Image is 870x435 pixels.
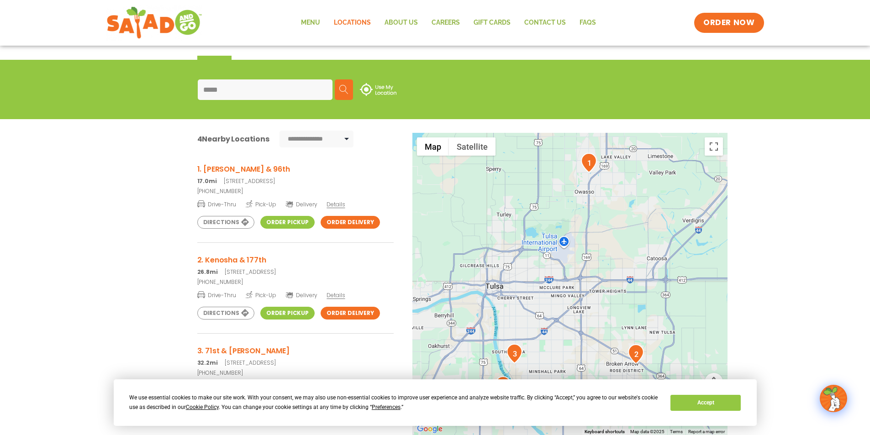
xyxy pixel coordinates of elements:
h3: 2. Kenosha & 177th [197,254,394,266]
div: 3 [506,344,522,363]
a: Open this area in Google Maps (opens a new window) [415,423,445,435]
a: [PHONE_NUMBER] [197,369,394,377]
a: Locations [327,12,378,33]
a: Order Pickup [260,307,315,320]
p: [STREET_ADDRESS] [197,177,394,185]
button: Keyboard shortcuts [585,429,625,435]
a: Contact Us [517,12,573,33]
button: Accept [670,395,741,411]
span: Drive-Thru [197,199,236,209]
span: 4 [197,134,202,144]
a: FAQs [573,12,603,33]
span: Delivery [285,291,317,299]
a: Order Pickup [260,216,315,229]
a: 3. 71st & [PERSON_NAME] 32.2mi[STREET_ADDRESS] [197,345,394,367]
div: 4 [495,376,511,396]
strong: 32.2mi [197,359,218,367]
span: ORDER NOW [703,17,754,28]
span: Delivery [285,200,317,209]
img: use-location.svg [360,83,396,96]
img: search.svg [339,85,348,94]
span: Cookie Policy [186,404,219,410]
span: Details [327,200,345,208]
a: ORDER NOW [694,13,764,33]
div: 2 [628,344,644,364]
a: 1. [PERSON_NAME] & 96th 17.0mi[STREET_ADDRESS] [197,163,394,185]
a: Directions [197,307,254,320]
span: Pick-Up [246,290,276,299]
button: Show satellite imagery [449,137,496,156]
a: Drive-Thru Pick-Up Delivery Details [197,288,394,299]
button: Map camera controls [705,373,723,391]
a: [PHONE_NUMBER] [197,278,394,286]
img: Google [415,423,445,435]
a: Drive-Thru Pick-Up Delivery Details [197,379,394,390]
span: Drive-Thru [197,290,236,299]
button: Show street map [417,137,449,156]
p: [STREET_ADDRESS] [197,359,394,367]
nav: Menu [294,12,603,33]
a: Report a map error [688,429,725,434]
div: 1 [581,153,597,173]
a: [PHONE_NUMBER] [197,187,394,195]
a: Drive-Thru Pick-Up Delivery Details [197,197,394,209]
span: Pick-Up [246,199,276,209]
a: Careers [425,12,467,33]
img: new-SAG-logo-768×292 [106,5,203,41]
strong: 17.0mi [197,177,217,185]
a: About Us [378,12,425,33]
button: Toggle fullscreen view [705,137,723,156]
div: We use essential cookies to make our site work. With your consent, we may also use non-essential ... [129,393,659,412]
div: Cookie Consent Prompt [114,379,757,426]
h3: 1. [PERSON_NAME] & 96th [197,163,394,175]
span: Preferences [372,404,401,410]
a: Directions [197,216,254,229]
a: Terms (opens in new tab) [670,429,683,434]
a: GIFT CARDS [467,12,517,33]
h3: 3. 71st & [PERSON_NAME] [197,345,394,356]
a: Order Delivery [321,216,380,229]
img: wpChatIcon [821,386,846,411]
p: [STREET_ADDRESS] [197,268,394,276]
span: Map data ©2025 [630,429,664,434]
a: Order Delivery [321,307,380,320]
a: 2. Kenosha & 177th 26.8mi[STREET_ADDRESS] [197,254,394,276]
div: Nearby Locations [197,133,269,145]
span: Details [327,291,345,299]
strong: 26.8mi [197,268,218,276]
a: Menu [294,12,327,33]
